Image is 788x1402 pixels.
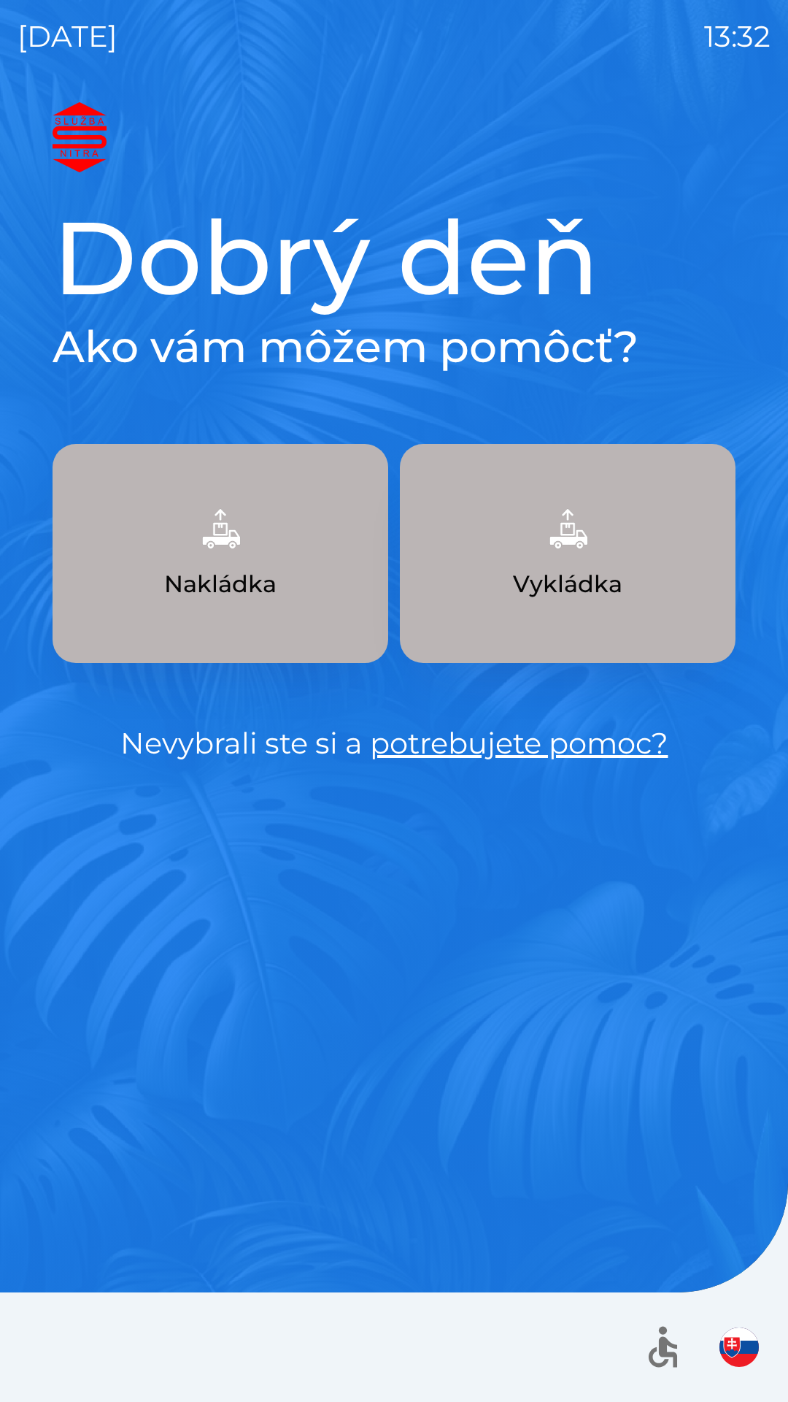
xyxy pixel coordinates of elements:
p: Vykládka [513,567,622,602]
h1: Dobrý deň [53,196,735,320]
h2: Ako vám môžem pomôcť? [53,320,735,374]
p: Nevybrali ste si a [53,721,735,765]
p: 13:32 [704,15,770,58]
img: 9957f61b-5a77-4cda-b04a-829d24c9f37e.png [188,497,252,561]
button: Nakládka [53,444,388,663]
img: 6e47bb1a-0e3d-42fb-b293-4c1d94981b35.png [536,497,600,561]
p: [DATE] [18,15,117,58]
button: Vykládka [400,444,735,663]
p: Nakládka [164,567,277,602]
img: Logo [53,102,735,172]
img: sk flag [719,1328,759,1367]
a: potrebujete pomoc? [370,725,668,761]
